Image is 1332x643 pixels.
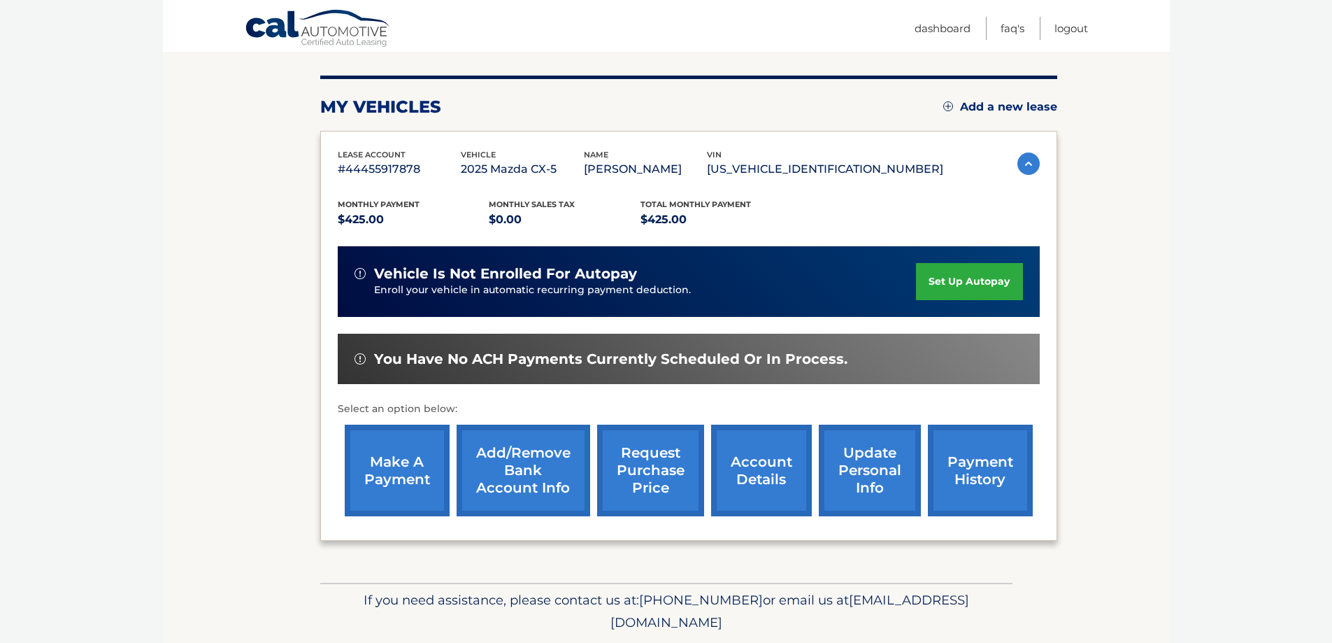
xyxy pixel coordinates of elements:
[819,425,921,516] a: update personal info
[610,592,969,630] span: [EMAIL_ADDRESS][DOMAIN_NAME]
[943,100,1057,114] a: Add a new lease
[489,199,575,209] span: Monthly sales Tax
[943,101,953,111] img: add.svg
[597,425,704,516] a: request purchase price
[338,160,461,179] p: #44455917878
[338,150,406,160] span: lease account
[640,210,792,229] p: $425.00
[489,210,640,229] p: $0.00
[355,268,366,279] img: alert-white.svg
[1001,17,1024,40] a: FAQ's
[338,210,489,229] p: $425.00
[245,9,392,50] a: Cal Automotive
[1017,153,1040,175] img: accordion-active.svg
[461,160,584,179] p: 2025 Mazda CX-5
[329,589,1003,634] p: If you need assistance, please contact us at: or email us at
[374,283,917,298] p: Enroll your vehicle in automatic recurring payment deduction.
[707,150,722,160] span: vin
[320,97,441,118] h2: my vehicles
[1054,17,1088,40] a: Logout
[461,150,496,160] span: vehicle
[584,150,608,160] span: name
[711,425,812,516] a: account details
[374,351,847,368] span: You have no ACH payments currently scheduled or in process.
[338,199,420,209] span: Monthly Payment
[338,401,1040,418] p: Select an option below:
[640,199,751,209] span: Total Monthly Payment
[345,425,450,516] a: make a payment
[707,160,943,179] p: [US_VEHICLE_IDENTIFICATION_NUMBER]
[355,353,366,365] img: alert-white.svg
[916,263,1022,300] a: set up autopay
[915,17,971,40] a: Dashboard
[457,425,590,516] a: Add/Remove bank account info
[928,425,1033,516] a: payment history
[584,160,707,179] p: [PERSON_NAME]
[374,265,637,283] span: vehicle is not enrolled for autopay
[639,592,763,608] span: [PHONE_NUMBER]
